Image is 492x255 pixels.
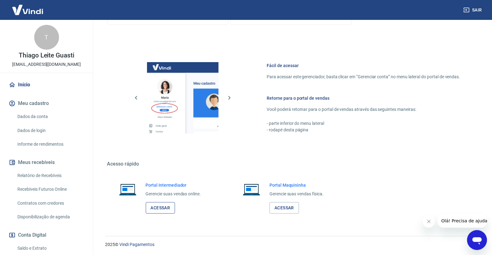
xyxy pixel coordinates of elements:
a: Disponibilização de agenda [15,211,85,223]
a: Relatório de Recebíveis [15,169,85,182]
a: Início [7,78,85,92]
a: Dados de login [15,124,85,137]
button: Meu cadastro [7,97,85,110]
p: [EMAIL_ADDRESS][DOMAIN_NAME] [12,61,81,68]
h5: Acesso rápido [107,161,475,167]
a: Saldo e Extrato [15,242,85,255]
p: Thiago Leite Guasti [19,52,74,59]
span: Olá! Precisa de ajuda? [4,4,52,9]
h6: Portal Intermediador [146,182,201,188]
button: Meus recebíveis [7,156,85,169]
p: Para acessar este gerenciador, basta clicar em “Gerenciar conta” no menu lateral do portal de ven... [267,74,460,80]
p: - rodapé desta página [267,127,460,133]
h6: Retorne para o portal de vendas [267,95,460,101]
h6: Fácil de acessar [267,62,460,69]
img: Imagem de um notebook aberto [115,182,141,197]
a: Acessar [146,202,175,214]
button: Conta Digital [7,228,85,242]
a: Contratos com credores [15,197,85,210]
img: Imagem da dashboard mostrando o botão de gerenciar conta na sidebar no lado esquerdo [147,62,218,134]
p: Gerencie suas vendas física. [269,191,324,197]
img: Vindi [7,0,48,19]
iframe: Fechar mensagem [423,215,435,228]
a: Informe de rendimentos [15,138,85,151]
img: Imagem de um notebook aberto [238,182,264,197]
a: Recebíveis Futuros Online [15,183,85,196]
button: Sair [462,4,485,16]
p: - parte inferior do menu lateral [267,120,460,127]
iframe: Mensagem da empresa [438,214,487,228]
h6: Portal Maquininha [269,182,324,188]
iframe: Botão para abrir a janela de mensagens [467,230,487,250]
a: Acessar [269,202,299,214]
p: 2025 © [105,241,477,248]
div: T [34,25,59,50]
a: Vindi Pagamentos [119,242,154,247]
a: Dados da conta [15,110,85,123]
p: Gerencie suas vendas online. [146,191,201,197]
p: Você poderá retornar para o portal de vendas através das seguintes maneiras: [267,106,460,113]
